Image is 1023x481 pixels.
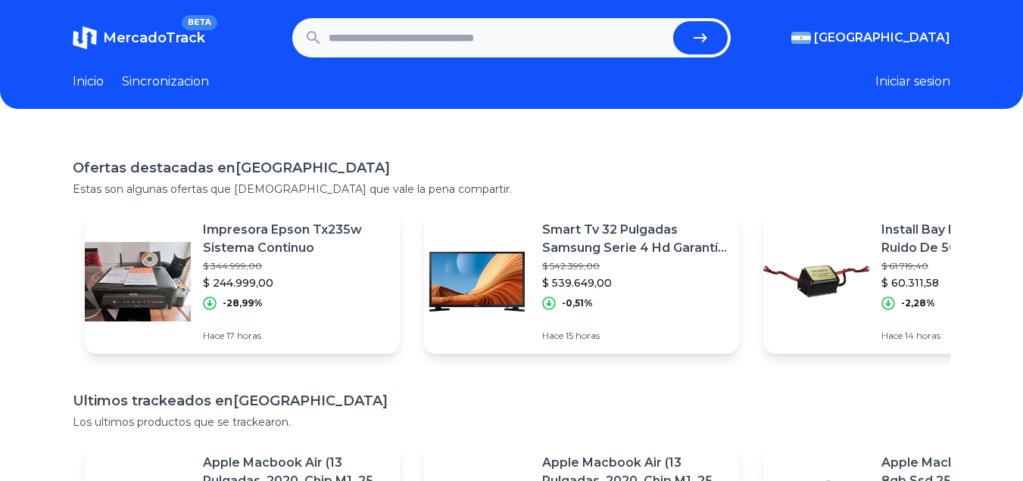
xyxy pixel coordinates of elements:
[763,228,869,334] img: Featured image
[562,297,593,309] p: -0,51%
[542,221,727,257] p: Smart Tv 32 Pulgadas Samsung Serie 4 Hd Garantía Oficial Hdr
[73,73,104,91] a: Inicio
[73,157,950,178] h1: Ofertas destacadas en [GEOGRAPHIC_DATA]
[85,209,400,354] a: Featured imageImpresora Epson Tx235w Sistema Continuo$ 344.999,00$ 244.999,00-28,99%Hace 17 horas
[73,414,950,430] p: Los ultimos productos que se trackearon.
[542,260,727,272] p: $ 542.399,00
[901,297,935,309] p: -2,28%
[85,228,191,334] img: Featured image
[791,29,950,47] button: [GEOGRAPHIC_DATA]
[122,73,209,91] a: Sincronizacion
[73,26,97,50] img: MercadoTrack
[542,275,727,290] p: $ 539.649,00
[182,15,217,30] span: BETA
[814,29,950,47] span: [GEOGRAPHIC_DATA]
[203,221,388,257] p: Impresora Epson Tx235w Sistema Continuo
[203,260,388,272] p: $ 344.999,00
[73,26,205,50] a: MercadoTrackBETA
[791,32,811,44] img: Argentina
[875,73,950,91] button: Iniciar sesion
[424,209,739,354] a: Featured imageSmart Tv 32 Pulgadas Samsung Serie 4 Hd Garantía Oficial Hdr$ 542.399,00$ 539.649,0...
[542,330,727,342] p: Hace 15 horas
[73,390,950,411] h1: Ultimos trackeados en [GEOGRAPHIC_DATA]
[203,330,388,342] p: Hace 17 horas
[103,29,205,46] span: MercadoTrack
[203,275,388,290] p: $ 244.999,00
[73,182,950,197] p: Estas son algunas ofertas que [DEMOGRAPHIC_DATA] que vale la pena compartir.
[424,228,530,334] img: Featured image
[223,297,263,309] p: -28,99%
